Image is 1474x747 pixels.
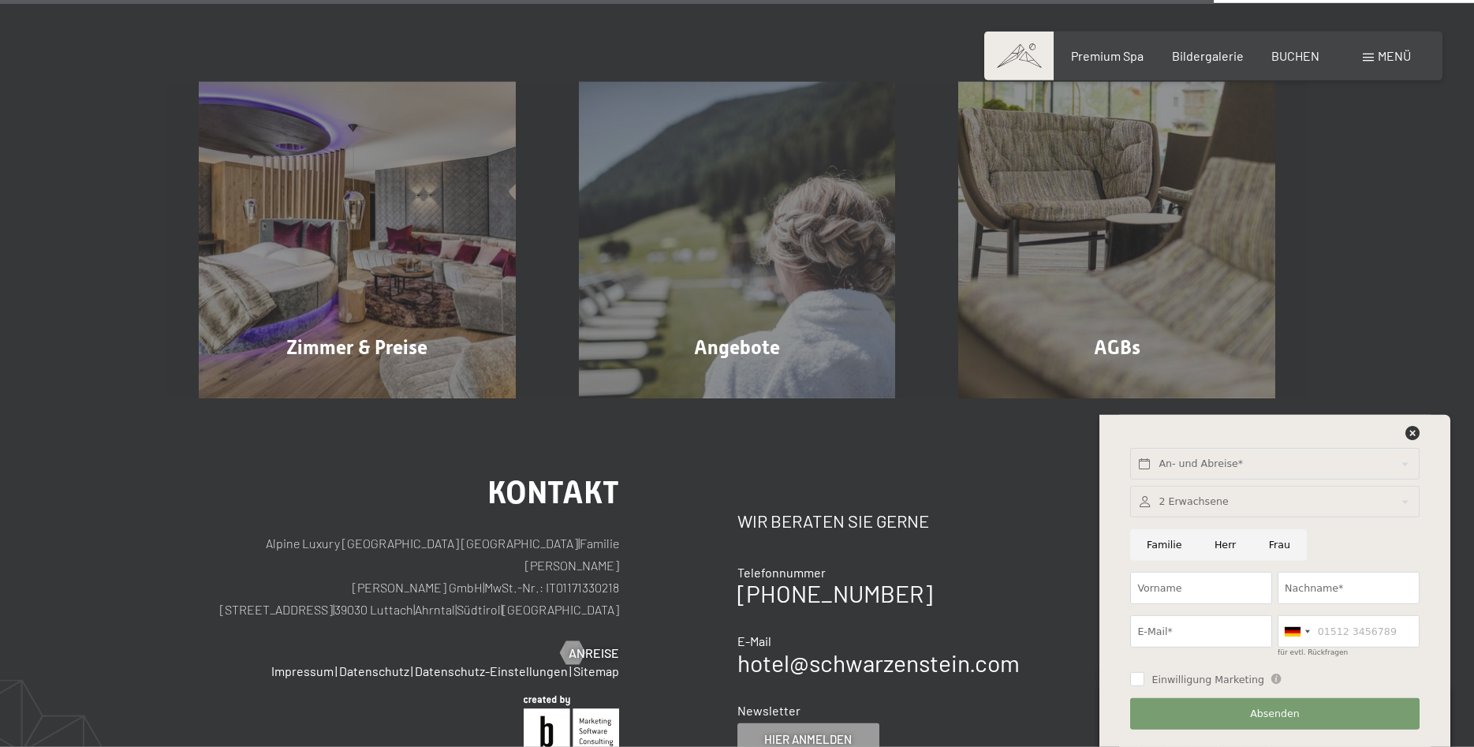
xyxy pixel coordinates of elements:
span: | [455,602,457,617]
a: Buchung Zimmer & Preise [167,82,547,399]
a: Bildergalerie [1172,48,1244,63]
span: | [501,602,502,617]
span: Absenden [1250,707,1300,721]
span: | [411,663,413,678]
div: Germany (Deutschland): +49 [1278,616,1315,647]
span: Angebote [694,336,780,359]
span: Anreise [569,644,619,662]
a: Buchung Angebote [547,82,927,399]
p: Alpine Luxury [GEOGRAPHIC_DATA] [GEOGRAPHIC_DATA] Familie [PERSON_NAME] [PERSON_NAME] GmbH MwSt.-... [199,532,619,621]
span: | [578,536,580,551]
span: | [569,663,572,678]
button: Absenden [1130,698,1419,730]
a: Buchung AGBs [927,82,1307,399]
span: E-Mail [737,633,771,648]
span: Newsletter [737,703,800,718]
input: 01512 3456789 [1278,615,1420,648]
a: Datenschutz-Einstellungen [415,663,568,678]
a: Anreise [561,644,619,662]
a: Impressum [271,663,334,678]
a: Premium Spa [1071,48,1144,63]
a: hotel@schwarzenstein.com [737,648,1020,677]
span: | [413,602,415,617]
a: BUCHEN [1271,48,1319,63]
span: Kontakt [487,474,619,511]
span: Zimmer & Preise [286,336,427,359]
span: | [335,663,338,678]
span: Einwilligung Marketing [1151,673,1264,687]
span: | [483,580,484,595]
span: AGBs [1094,336,1140,359]
a: Sitemap [573,663,619,678]
label: für evtl. Rückfragen [1278,648,1348,656]
span: Telefonnummer [737,565,826,580]
span: | [333,602,334,617]
a: Datenschutz [339,663,409,678]
a: [PHONE_NUMBER] [737,579,932,607]
span: Wir beraten Sie gerne [737,510,929,531]
span: Menü [1378,48,1411,63]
